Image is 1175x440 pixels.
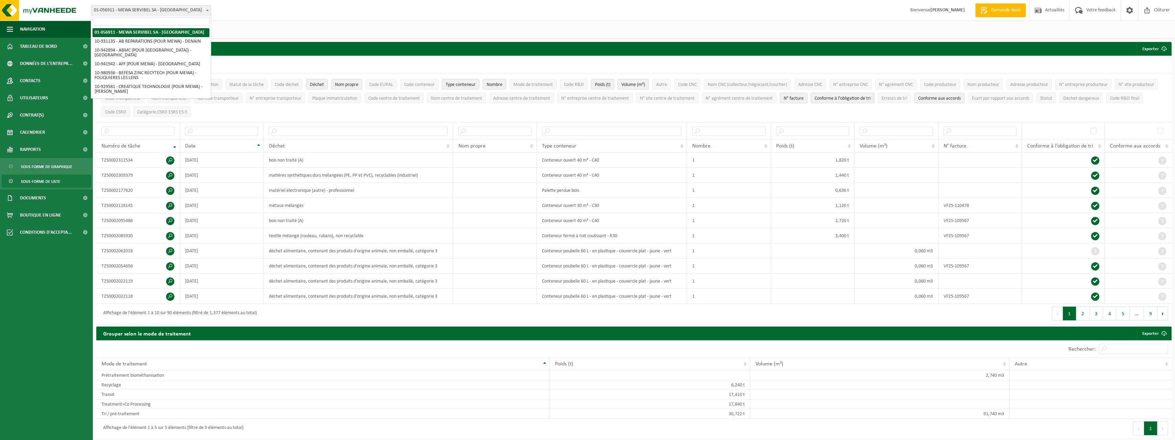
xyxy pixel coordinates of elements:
[537,289,687,304] td: Conteneur poubelle 60 L - en plastique - couvercle plat - jaune - vert
[1110,96,1139,101] span: Code R&D final
[1059,93,1103,103] button: Déchet dangereux : Activate to sort
[537,198,687,213] td: Conteneur ouvert 30 m³ - C30
[815,96,871,101] span: Conforme à l’obligation de tri
[96,409,550,419] td: Tri / pré-traitement
[811,93,874,103] button: Conforme à l’obligation de tri : Activate to sort
[550,380,750,390] td: 6,240 t
[264,153,453,168] td: bois non traité (A)
[687,228,771,243] td: 1
[537,274,687,289] td: Conteneur poubelle 60 L - en plastique - couvercle plat - jaune - vert
[493,96,550,101] span: Adresse centre de traitement
[750,371,1010,380] td: 2,740 m3
[365,93,424,103] button: Code centre de traitementCode centre de traitement: Activate to sort
[771,228,855,243] td: 3,400 t
[938,228,1022,243] td: VF25-109567
[185,143,196,149] span: Date
[100,422,243,434] div: Affichage de l'élément 1 à 5 sur 5 éléments (filtré de 9 éléments au total)
[487,82,502,87] span: Nombre
[595,82,610,87] span: Poids (t)
[924,82,956,87] span: Code producteur
[537,228,687,243] td: Conteneur fermé à toit coulissant - R30
[198,96,239,101] span: Adresse transporteur
[264,243,453,258] td: déchet alimentaire, contenant des produits d'origine animale, non emballé, catégorie 3
[20,207,61,224] span: Boutique en ligne
[431,96,482,101] span: Nom centre de traitement
[674,79,700,89] button: Code CNCCode CNC: Activate to sort
[96,390,550,399] td: Transit
[1063,96,1099,101] span: Déchet dangereux
[692,143,710,149] span: Nombre
[96,258,180,274] td: T250002054656
[269,143,285,149] span: Déchet
[442,79,479,89] button: Type conteneurType conteneur: Activate to sort
[101,107,130,117] button: Code CSRDCode CSRD: Activate to sort
[1115,79,1158,89] button: N° site producteurN° site producteur : Activate to sort
[1076,307,1090,320] button: 2
[101,361,147,367] span: Mode de traitement
[20,141,41,158] span: Rapports
[1133,421,1144,435] button: Previous
[702,93,776,103] button: N° agrément centre de traitementN° agrément centre de traitement: Activate to sort
[537,258,687,274] td: Conteneur poubelle 60 L - en plastique - couvercle plat - jaune - vert
[427,93,486,103] button: Nom centre de traitementNom centre de traitement: Activate to sort
[784,96,804,101] span: N° facture
[1015,361,1027,367] span: Autre
[180,289,263,304] td: [DATE]
[275,82,299,87] span: Code déchet
[510,79,557,89] button: Mode de traitementMode de traitement: Activate to sort
[537,213,687,228] td: Conteneur ouvert 40 m³ - C40
[264,168,453,183] td: matières synthétiques durs mélangées (PE, PP et PVC), recyclables (industriel)
[133,107,191,117] button: Catégorie CSRD ESRS E5-5Catégorie CSRD ESRS E5-5: Activate to sort
[101,143,140,149] span: Numéro de tâche
[404,82,435,87] span: Code conteneur
[882,96,907,101] span: Erreurs de tri
[96,289,180,304] td: T250002022118
[706,96,773,101] span: N° agrément centre de traitement
[458,143,486,149] span: Nom propre
[560,79,588,89] button: Code R&DCode R&amp;D: Activate to sort
[229,82,264,87] span: Statut de la tâche
[798,82,822,87] span: Adresse CNC
[96,327,198,340] h2: Grouper selon le mode de traitement
[271,79,303,89] button: Code déchetCode déchet: Activate to sort
[964,79,1003,89] button: Nom producteurNom producteur: Activate to sort
[875,79,917,89] button: N° agrément CNCN° agrément CNC: Activate to sort
[96,274,180,289] td: T250002022119
[750,409,1010,419] td: 91,740 m3
[20,124,45,141] span: Calendrier
[20,38,57,55] span: Tableau de bord
[20,189,46,207] span: Documents
[180,258,263,274] td: [DATE]
[20,21,45,38] span: Navigation
[1103,307,1117,320] button: 4
[91,5,211,15] span: 01-056911 - MEWA SERVIBEL SA - PÉRONNES-LEZ-BINCHE
[1055,79,1111,89] button: N° entreprise producteurN° entreprise producteur: Activate to sort
[878,93,911,103] button: Erreurs de triErreurs de tri: Activate to sort
[550,390,750,399] td: 17,410 t
[879,82,913,87] span: N° agrément CNC
[194,93,242,103] button: Adresse transporteurAdresse transporteur: Activate to sort
[264,183,453,198] td: matériel électronique (autre) - professionnel
[687,198,771,213] td: 1
[513,82,553,87] span: Mode de traitement
[331,79,362,89] button: Nom propreNom propre: Activate to sort
[96,243,180,258] td: T250002062018
[829,79,872,89] button: N° entreprise CNCN° entreprise CNC: Activate to sort
[180,198,263,213] td: [DATE]
[855,243,938,258] td: 0,060 m3
[96,213,180,228] td: T250002095486
[446,82,476,87] span: Type conteneur
[944,143,966,149] span: N° facture
[264,228,453,243] td: textile mélangé (rouleau, rubans), non recyclable
[1052,307,1063,320] button: Previous
[2,160,91,173] a: Sous forme de graphique
[561,96,629,101] span: N° entreprise centre de traitement
[1157,307,1168,320] button: Next
[776,143,794,149] span: Poids (t)
[250,96,301,101] span: N° entreprise transporteur
[555,361,573,367] span: Poids (t)
[180,213,263,228] td: [DATE]
[860,143,888,149] span: Volume (m³)
[920,79,960,89] button: Code producteurCode producteur: Activate to sort
[93,60,209,69] li: 10-941942 - AFF (POUR MEWA) - [GEOGRAPHIC_DATA]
